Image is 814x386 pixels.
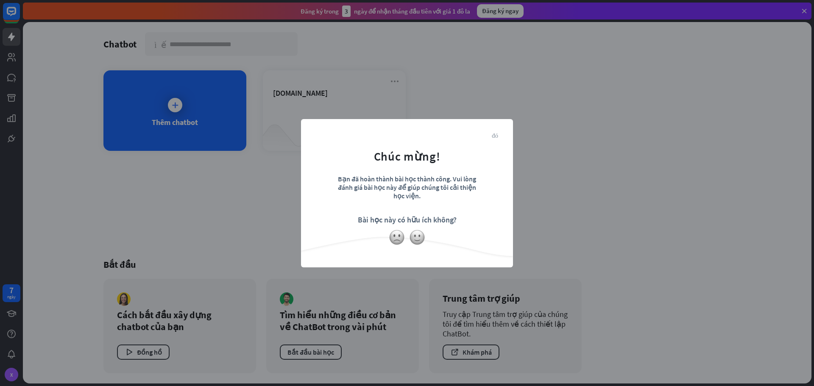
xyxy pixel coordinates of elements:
button: Mở tiện ích trò chuyện LiveChat [7,3,32,29]
font: Bạn đã hoàn thành bài học thành công. Vui lòng đánh giá bài học này để giúp chúng tôi cải thiện h... [338,175,476,200]
img: mặt hơi cau mày [389,229,405,245]
img: khuôn mặt hơi mỉm cười [409,229,425,245]
font: Chúc mừng! [374,149,440,164]
font: Bài học này có hữu ích không? [358,215,457,225]
font: đóng [492,132,498,138]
